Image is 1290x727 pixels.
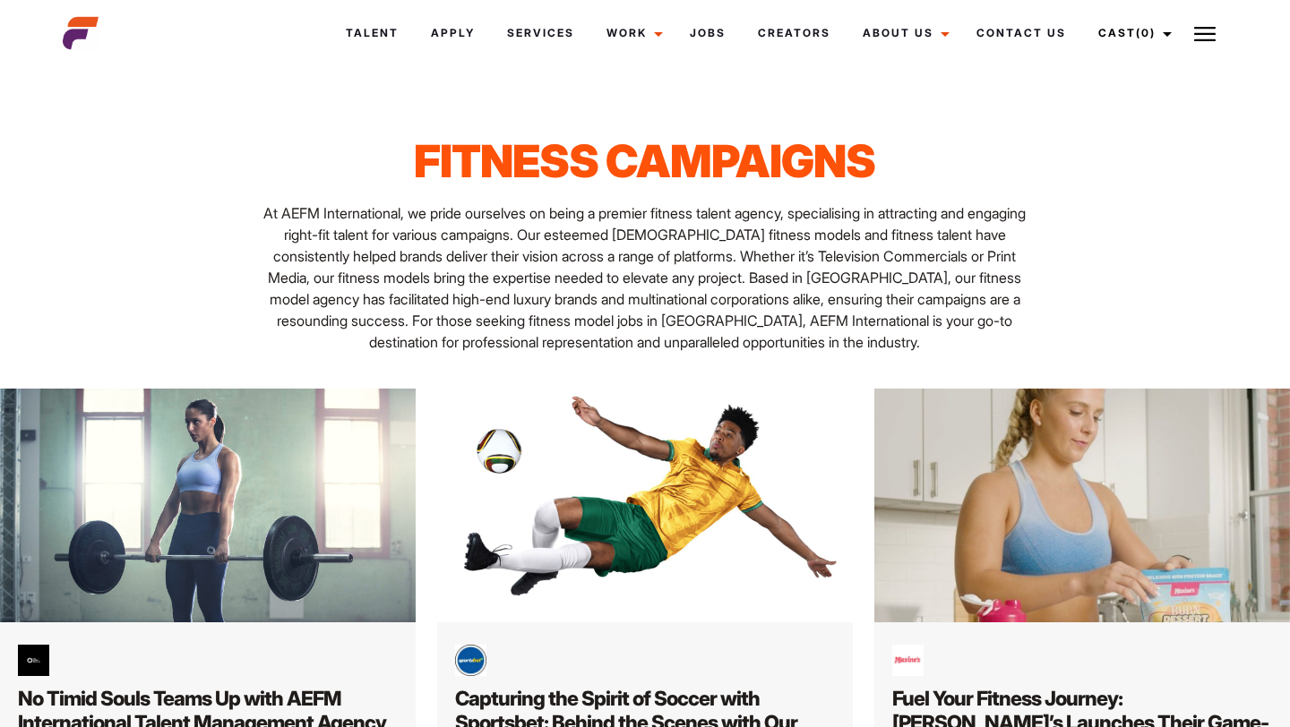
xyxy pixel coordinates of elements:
[330,9,415,57] a: Talent
[847,9,960,57] a: About Us
[18,645,49,676] img: download
[590,9,674,57] a: Work
[1136,26,1156,39] span: (0)
[1082,9,1182,57] a: Cast(0)
[1194,23,1216,45] img: Burger icon
[63,15,99,51] img: cropped-aefm-brand-fav-22-square.png
[260,134,1029,188] h1: Fitness Campaigns
[742,9,847,57] a: Creators
[415,9,491,57] a: Apply
[874,389,1290,622] img: 1@3x 16 scaled
[455,645,486,676] img: download
[260,202,1029,353] p: At AEFM International, we pride ourselves on being a premier fitness talent agency, specialising ...
[960,9,1082,57] a: Contact Us
[892,645,924,676] img: images
[491,9,590,57] a: Services
[674,9,742,57] a: Jobs
[437,389,853,622] img: 1@3x 10 scaled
